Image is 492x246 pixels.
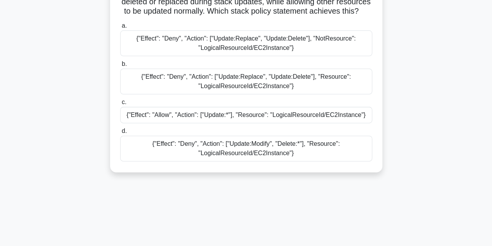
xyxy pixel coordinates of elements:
div: {"Effect": "Deny", "Action": ["Update:Modify", "Delete:*"], "Resource": "LogicalResourceId/EC2Ins... [120,136,372,161]
div: {"Effect": "Allow", "Action": ["Update:*"], "Resource": "LogicalResourceId/EC2Instance"} [120,107,372,123]
span: b. [122,60,127,67]
div: {"Effect": "Deny", "Action": ["Update:Replace", "Update:Delete"], "Resource": "LogicalResourceId/... [120,69,372,94]
span: d. [122,127,127,134]
div: {"Effect": "Deny", "Action": ["Update:Replace", "Update:Delete"], "NotResource": "LogicalResource... [120,30,372,56]
span: c. [122,99,126,105]
span: a. [122,22,127,29]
